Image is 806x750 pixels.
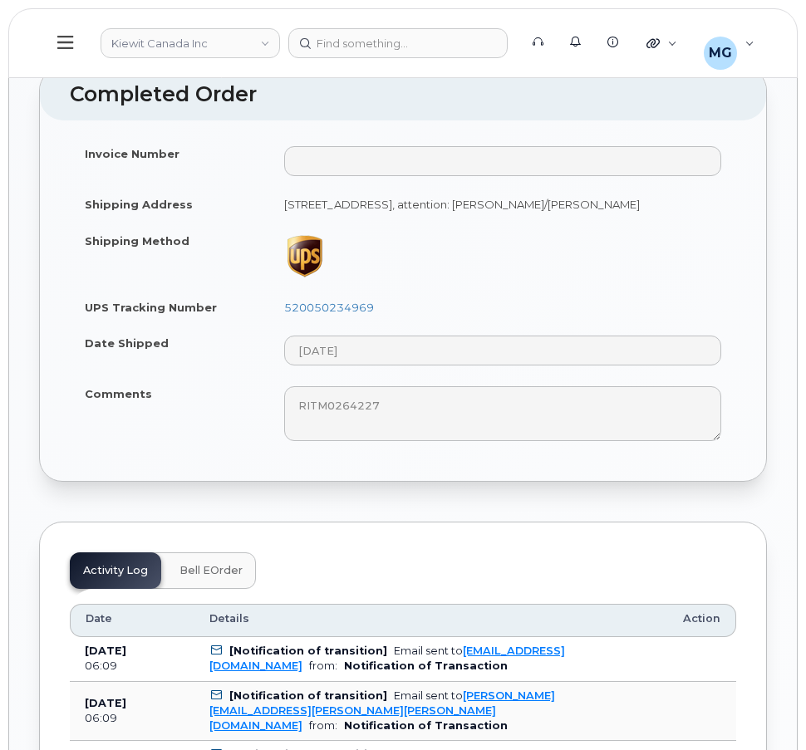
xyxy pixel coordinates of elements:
span: MG [709,43,732,63]
input: Find something... [288,28,508,58]
div: Email sent to [209,689,555,733]
b: [Notification of transition] [229,645,387,657]
td: [STREET_ADDRESS], attention: [PERSON_NAME]/[PERSON_NAME] [269,186,736,223]
th: Action [668,604,736,637]
a: [PERSON_NAME][EMAIL_ADDRESS][PERSON_NAME][PERSON_NAME][DOMAIN_NAME] [209,689,555,733]
label: UPS Tracking Number [85,300,217,316]
span: from: [309,659,337,672]
div: 06:09 [85,711,179,726]
b: Notification of Transaction [344,719,508,732]
b: [Notification of transition] [229,689,387,702]
iframe: Messenger Launcher [734,678,794,738]
b: [DATE] [85,645,126,657]
b: [DATE] [85,697,126,709]
a: 520050234969 [284,301,374,314]
span: Bell eOrder [179,564,243,577]
label: Invoice Number [85,146,179,162]
h2: Completed Order [70,83,736,106]
span: Date [86,611,112,626]
span: Details [209,611,249,626]
label: Shipping Method [85,233,189,249]
label: Shipping Address [85,197,193,213]
img: ups-065b5a60214998095c38875261380b7f924ec8f6fe06ec167ae1927634933c50.png [284,233,326,279]
div: Quicklinks [635,27,689,60]
span: from: [309,719,337,732]
textarea: RITM0264227 [284,386,721,441]
b: Notification of Transaction [344,659,508,672]
a: Kiewit Canada Inc [101,28,280,58]
div: Matt Gabriel [692,27,766,60]
label: Comments [85,386,152,402]
div: 06:09 [85,659,179,674]
label: Date Shipped [85,336,169,351]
